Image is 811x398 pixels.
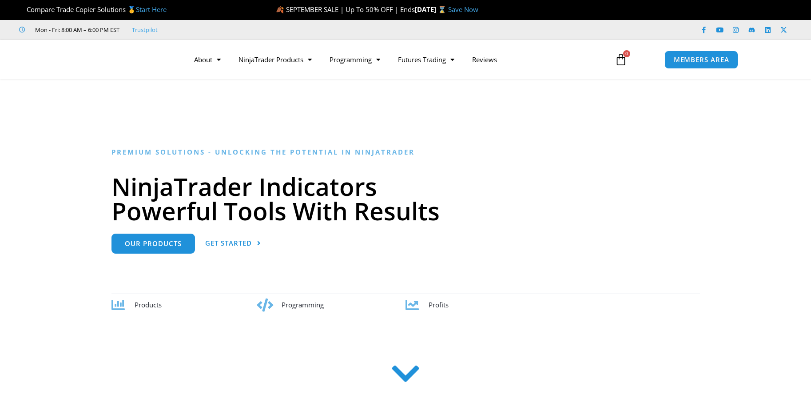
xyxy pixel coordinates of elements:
a: Start Here [136,5,167,14]
a: Reviews [463,49,506,70]
a: MEMBERS AREA [664,51,739,69]
a: Trustpilot [132,24,158,35]
h1: NinjaTrader Indicators Powerful Tools With Results [111,174,700,223]
img: LogoAI | Affordable Indicators – NinjaTrader [73,44,168,76]
a: Our Products [111,234,195,254]
span: Profits [429,300,449,309]
a: Programming [321,49,389,70]
span: Get Started [205,240,252,247]
span: Mon - Fri: 8:00 AM – 6:00 PM EST [33,24,119,35]
nav: Menu [185,49,604,70]
span: 0 [623,50,630,57]
a: NinjaTrader Products [230,49,321,70]
span: Programming [282,300,324,309]
a: Save Now [448,5,478,14]
a: Futures Trading [389,49,463,70]
h6: Premium Solutions - Unlocking the Potential in NinjaTrader [111,148,700,156]
span: Compare Trade Copier Solutions 🥇 [19,5,167,14]
strong: [DATE] ⌛ [415,5,448,14]
a: Get Started [205,234,261,254]
span: 🍂 SEPTEMBER SALE | Up To 50% OFF | Ends [276,5,415,14]
span: Our Products [125,240,182,247]
span: Products [135,300,162,309]
img: 🏆 [20,6,26,13]
a: 0 [601,47,640,72]
a: About [185,49,230,70]
span: MEMBERS AREA [674,56,729,63]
